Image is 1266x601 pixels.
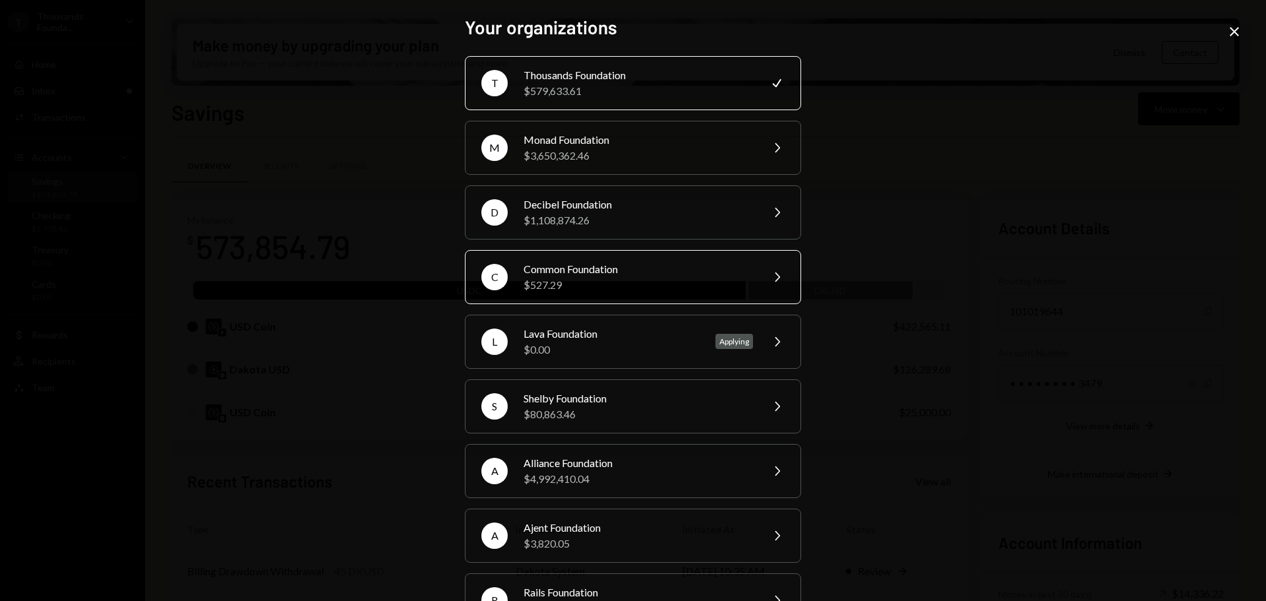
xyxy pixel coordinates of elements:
div: Shelby Foundation [524,391,753,406]
div: M [481,135,508,161]
div: Applying [715,334,753,349]
div: A [481,522,508,549]
div: D [481,199,508,226]
button: LLava Foundation$0.00Applying [465,315,801,369]
button: AAlliance Foundation$4,992,410.04 [465,444,801,498]
div: Common Foundation [524,261,753,277]
div: T [481,70,508,96]
div: Thousands Foundation [524,67,753,83]
button: CCommon Foundation$527.29 [465,250,801,304]
h2: Your organizations [465,15,801,40]
div: Decibel Foundation [524,197,753,212]
div: Monad Foundation [524,132,753,148]
div: $1,108,874.26 [524,212,753,228]
div: S [481,393,508,420]
button: MMonad Foundation$3,650,362.46 [465,121,801,175]
div: $4,992,410.04 [524,471,753,487]
button: TThousands Foundation$579,633.61 [465,56,801,110]
div: $3,650,362.46 [524,148,753,164]
div: $0.00 [524,342,700,358]
div: A [481,458,508,484]
div: $3,820.05 [524,536,753,552]
div: $579,633.61 [524,83,753,99]
div: Ajent Foundation [524,520,753,536]
div: $527.29 [524,277,753,293]
div: $80,863.46 [524,406,753,422]
div: Alliance Foundation [524,455,753,471]
div: L [481,329,508,355]
div: Lava Foundation [524,326,700,342]
button: SShelby Foundation$80,863.46 [465,379,801,433]
button: AAjent Foundation$3,820.05 [465,509,801,563]
button: DDecibel Foundation$1,108,874.26 [465,185,801,239]
div: C [481,264,508,290]
div: Rails Foundation [524,585,753,600]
